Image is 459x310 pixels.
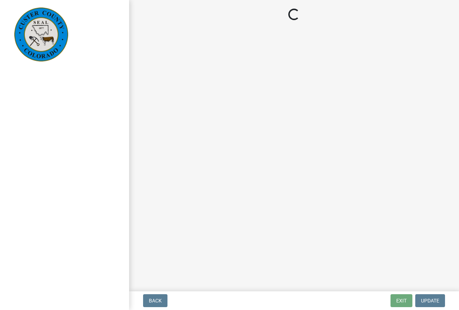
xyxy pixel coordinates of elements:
[143,294,167,307] button: Back
[421,298,439,304] span: Update
[391,294,412,307] button: Exit
[415,294,445,307] button: Update
[149,298,162,304] span: Back
[14,8,68,61] img: Custer County, Colorado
